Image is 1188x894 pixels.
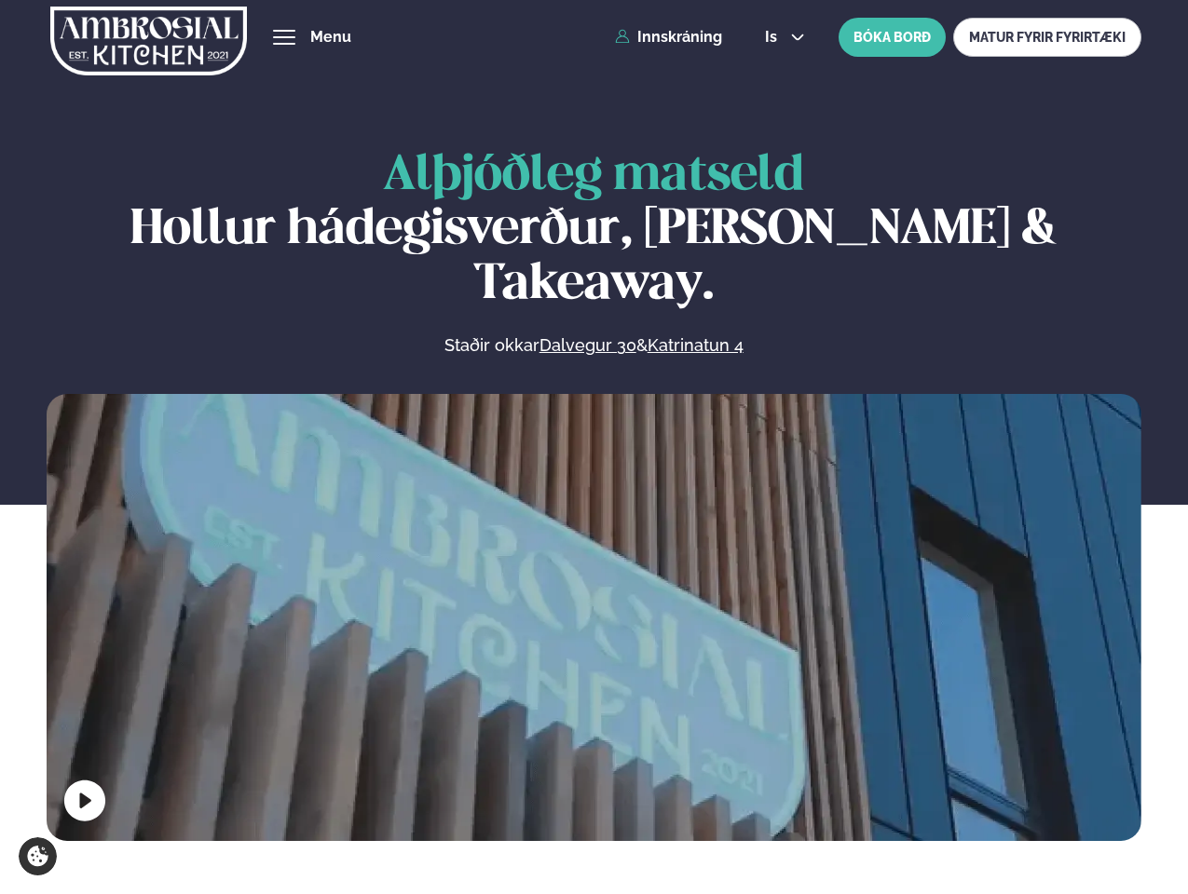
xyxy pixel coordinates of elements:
[648,334,744,357] a: Katrinatun 4
[47,149,1141,312] h1: Hollur hádegisverður, [PERSON_NAME] & Takeaway.
[953,18,1141,57] a: MATUR FYRIR FYRIRTÆKI
[273,26,295,48] button: hamburger
[615,29,722,46] a: Innskráning
[765,30,783,45] span: is
[839,18,946,57] button: BÓKA BORÐ
[241,334,946,357] p: Staðir okkar &
[750,30,820,45] button: is
[50,3,247,79] img: logo
[19,837,57,875] a: Cookie settings
[539,334,636,357] a: Dalvegur 30
[383,153,804,199] span: Alþjóðleg matseld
